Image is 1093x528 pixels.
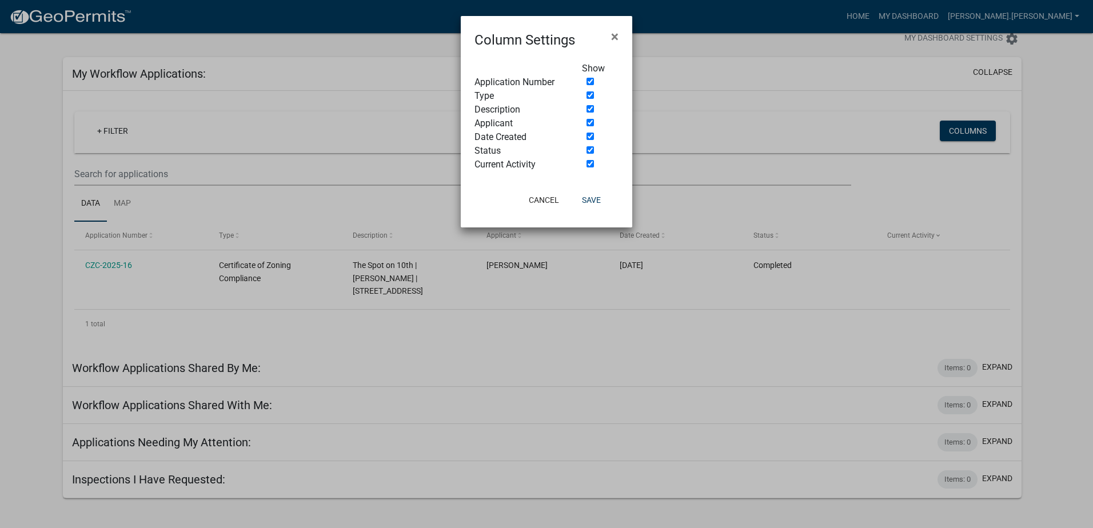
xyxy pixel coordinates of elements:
span: × [611,29,619,45]
div: Type [466,89,573,103]
button: Close [602,21,628,53]
div: Current Activity [466,158,573,171]
div: Description [466,103,573,117]
div: Application Number [466,75,573,89]
button: Save [573,190,610,210]
div: Status [466,144,573,158]
div: Date Created [466,130,573,144]
button: Cancel [520,190,568,210]
div: Applicant [466,117,573,130]
h4: Column Settings [474,30,575,50]
div: Show [573,62,627,75]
